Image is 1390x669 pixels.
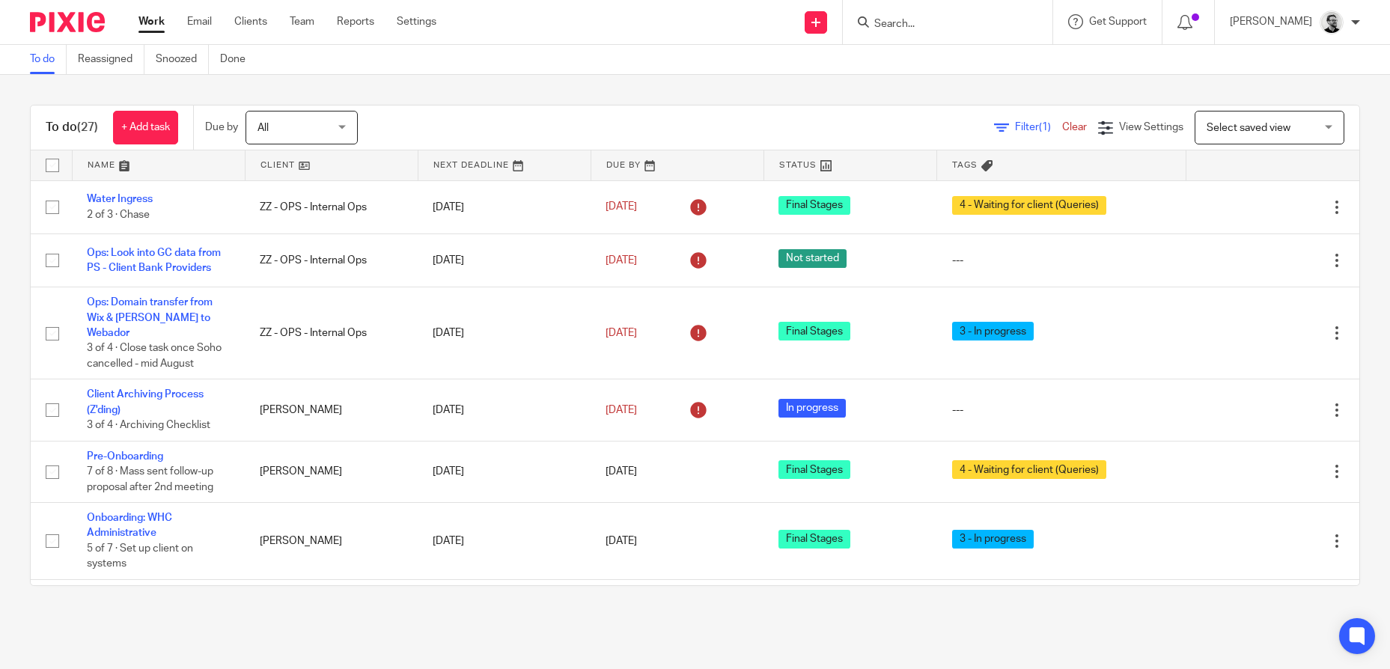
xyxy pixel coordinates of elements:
span: 4 - Waiting for client (Queries) [952,460,1106,479]
span: [DATE] [606,255,637,266]
span: [DATE] [606,536,637,546]
a: Pre-Onboarding [87,451,163,462]
a: Work [138,14,165,29]
td: ZZ - OPS - Internal Ops [245,180,418,233]
h1: To do [46,120,98,135]
input: Search [873,18,1008,31]
img: Pixie [30,12,105,32]
td: [DATE] [418,180,591,233]
div: --- [952,403,1171,418]
a: Settings [397,14,436,29]
a: Done [220,45,257,74]
span: 5 of 7 · Set up client on systems [87,543,193,569]
span: [DATE] [606,328,637,338]
span: In progress [778,399,846,418]
span: [DATE] [606,405,637,415]
td: [DATE] [418,287,591,379]
a: Water Ingress [87,194,153,204]
p: [PERSON_NAME] [1230,14,1312,29]
td: [DATE] [418,233,591,287]
a: Ops: Domain transfer from Wix & [PERSON_NAME] to Webador [87,297,213,338]
span: 3 - In progress [952,530,1034,549]
td: [DATE] [418,579,591,641]
span: Final Stages [778,460,850,479]
td: [PERSON_NAME] [245,503,418,580]
span: 3 of 4 · Archiving Checklist [87,420,210,430]
td: [PERSON_NAME] [245,379,418,441]
span: 4 - Waiting for client (Queries) [952,196,1106,215]
img: Jack_2025.jpg [1320,10,1344,34]
div: --- [952,253,1171,268]
span: Select saved view [1207,123,1290,133]
td: ZZ - OPS - Internal Ops [245,579,418,641]
a: Email [187,14,212,29]
a: Team [290,14,314,29]
a: Reassigned [78,45,144,74]
span: (27) [77,121,98,133]
a: Client Archiving Process (Z'ding) [87,389,204,415]
a: Onboarding: WHC Administrative [87,513,172,538]
td: ZZ - OPS - Internal Ops [245,287,418,379]
span: 7 of 8 · Mass sent follow-up proposal after 2nd meeting [87,466,213,492]
a: Ops: Look into GC data from PS - Client Bank Providers [87,248,221,273]
a: + Add task [113,111,178,144]
a: To do [30,45,67,74]
p: Due by [205,120,238,135]
td: [PERSON_NAME] [245,441,418,502]
span: Filter [1015,122,1062,132]
span: Get Support [1089,16,1147,27]
a: Snoozed [156,45,209,74]
a: Clients [234,14,267,29]
span: (1) [1039,122,1051,132]
td: ZZ - OPS - Internal Ops [245,233,418,287]
td: [DATE] [418,503,591,580]
td: [DATE] [418,379,591,441]
a: Clear [1062,122,1087,132]
span: View Settings [1119,122,1183,132]
span: Tags [952,161,978,169]
a: Reports [337,14,374,29]
span: Final Stages [778,322,850,340]
span: Final Stages [778,196,850,215]
td: [DATE] [418,441,591,502]
span: 3 of 4 · Close task once Soho cancelled - mid August [87,343,222,370]
span: All [257,123,269,133]
span: 3 - In progress [952,322,1034,340]
span: [DATE] [606,466,637,477]
span: [DATE] [606,202,637,213]
span: Final Stages [778,530,850,549]
span: 2 of 3 · Chase [87,210,150,220]
span: Not started [778,249,847,268]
